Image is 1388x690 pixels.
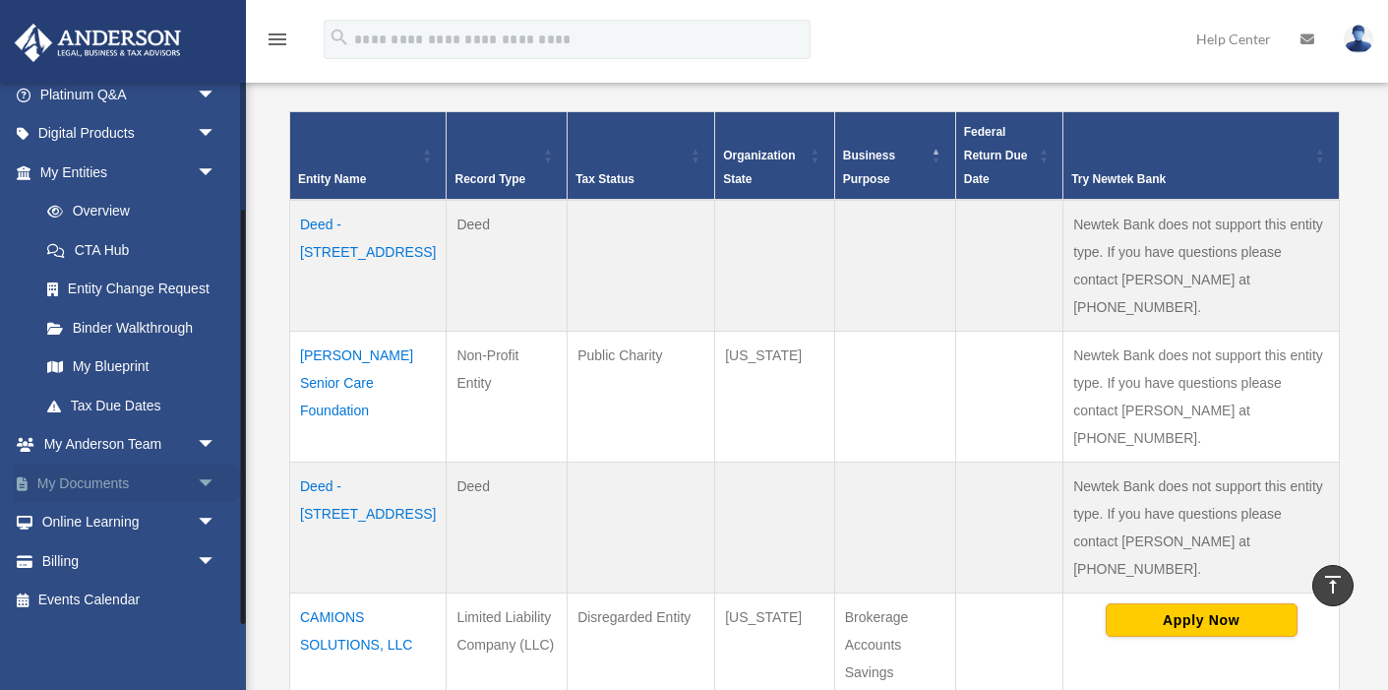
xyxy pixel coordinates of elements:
a: Binder Walkthrough [28,308,236,347]
th: Federal Return Due Date: Activate to sort [955,112,1062,201]
a: Online Learningarrow_drop_down [14,503,246,542]
span: arrow_drop_down [197,464,236,504]
a: My Anderson Teamarrow_drop_down [14,425,246,465]
td: Non-Profit Entity [447,332,568,463]
i: vertical_align_top [1321,573,1345,596]
i: search [329,27,350,48]
td: Deed - [STREET_ADDRESS] [290,200,447,332]
button: Apply Now [1106,603,1297,637]
td: Deed [447,463,568,594]
img: Anderson Advisors Platinum Portal [9,24,187,62]
span: Entity Name [298,172,366,186]
i: menu [266,28,289,51]
a: My Documentsarrow_drop_down [14,464,246,503]
th: Organization State: Activate to sort [715,112,835,201]
a: Billingarrow_drop_down [14,541,246,581]
img: User Pic [1344,25,1373,53]
td: [PERSON_NAME] Senior Care Foundation [290,332,447,463]
span: arrow_drop_down [197,114,236,155]
a: Tax Due Dates [28,386,236,425]
span: Business Purpose [843,149,895,186]
td: Newtek Bank does not support this entity type. If you have questions please contact [PERSON_NAME]... [1063,463,1340,594]
div: Try Newtek Bank [1071,167,1309,191]
a: Digital Productsarrow_drop_down [14,114,246,154]
span: arrow_drop_down [197,541,236,582]
a: Entity Change Request [28,270,236,309]
th: Entity Name: Activate to sort [290,112,447,201]
a: My Entitiesarrow_drop_down [14,153,236,192]
td: Deed [447,200,568,332]
a: CTA Hub [28,230,236,270]
a: Platinum Q&Aarrow_drop_down [14,75,246,114]
td: Newtek Bank does not support this entity type. If you have questions please contact [PERSON_NAME]... [1063,332,1340,463]
a: menu [266,34,289,51]
a: My Blueprint [28,347,236,387]
th: Try Newtek Bank : Activate to sort [1063,112,1340,201]
a: vertical_align_top [1312,565,1354,606]
span: Record Type [454,172,525,186]
th: Record Type: Activate to sort [447,112,568,201]
a: Overview [28,192,226,231]
span: arrow_drop_down [197,75,236,115]
span: arrow_drop_down [197,503,236,543]
span: Tax Status [575,172,634,186]
td: [US_STATE] [715,332,835,463]
span: arrow_drop_down [197,153,236,193]
a: Events Calendar [14,581,246,620]
span: arrow_drop_down [197,425,236,466]
th: Business Purpose: Activate to invert sorting [834,112,955,201]
span: Organization State [723,149,795,186]
td: Newtek Bank does not support this entity type. If you have questions please contact [PERSON_NAME]... [1063,200,1340,332]
th: Tax Status: Activate to sort [568,112,715,201]
td: Public Charity [568,332,715,463]
span: Federal Return Due Date [964,125,1028,186]
td: Deed - [STREET_ADDRESS] [290,463,447,594]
